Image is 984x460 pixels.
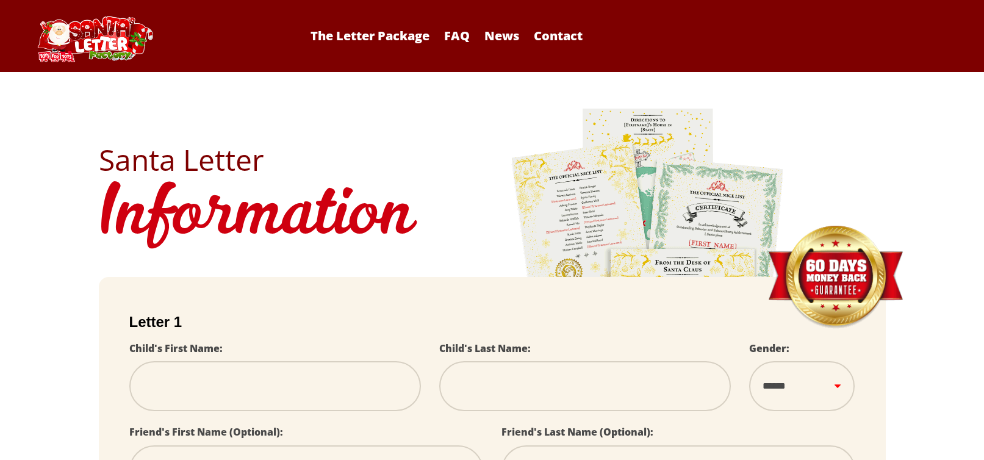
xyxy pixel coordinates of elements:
a: Contact [528,27,589,44]
img: letters.png [511,107,785,448]
img: Santa Letter Logo [34,16,156,62]
iframe: Opens a widget where you can find more information [906,423,972,454]
label: Child's First Name: [129,342,223,355]
label: Child's Last Name: [439,342,531,355]
label: Gender: [749,342,789,355]
a: News [478,27,525,44]
img: Money Back Guarantee [767,225,904,329]
h2: Letter 1 [129,314,855,331]
h1: Information [99,174,886,259]
label: Friend's Last Name (Optional): [501,425,653,439]
label: Friend's First Name (Optional): [129,425,283,439]
h2: Santa Letter [99,145,886,174]
a: The Letter Package [304,27,436,44]
a: FAQ [438,27,476,44]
